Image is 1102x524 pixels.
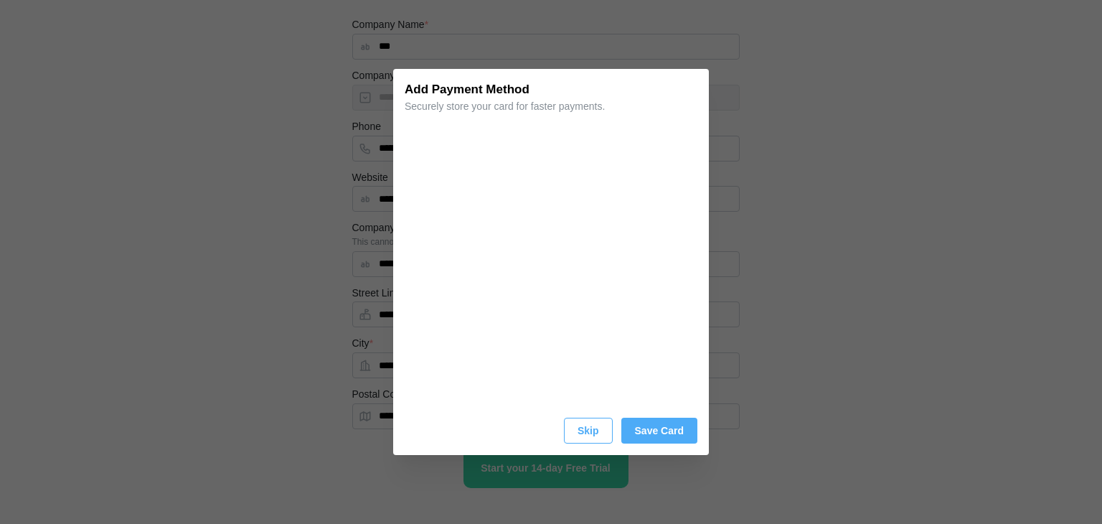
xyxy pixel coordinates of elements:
[621,418,697,444] button: Save Card
[402,126,700,404] iframe: Secure payment input frame
[564,418,613,444] button: Skip
[635,418,684,443] span: Save Card
[578,418,599,443] span: Skip
[405,99,697,115] div: Securely store your card for faster payments.
[405,80,529,99] div: Add Payment Method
